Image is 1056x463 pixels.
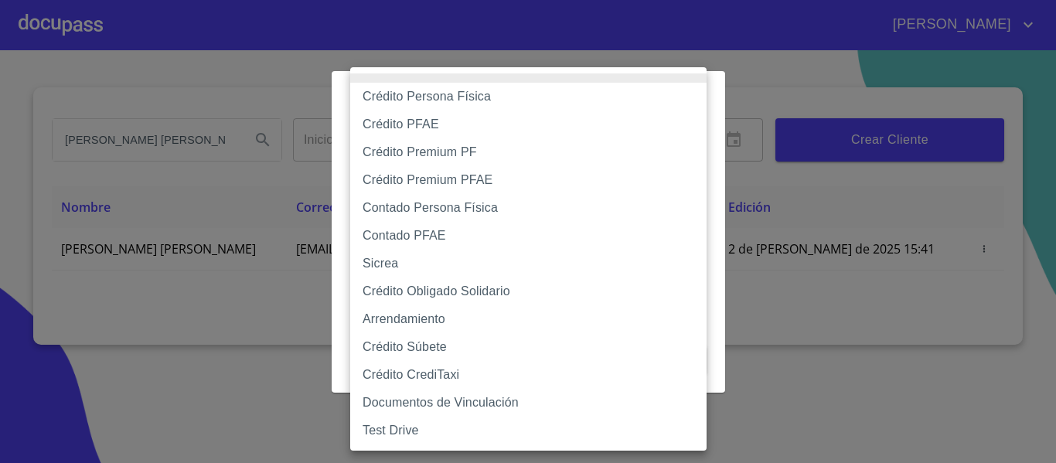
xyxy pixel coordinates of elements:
li: None [350,73,707,83]
li: Arrendamiento [350,305,707,333]
li: Crédito Premium PFAE [350,166,707,194]
li: Crédito PFAE [350,111,707,138]
li: Test Drive [350,417,707,444]
li: Crédito Súbete [350,333,707,361]
li: Contado PFAE [350,222,707,250]
li: Crédito Premium PF [350,138,707,166]
li: Sicrea [350,250,707,277]
li: Crédito Persona Física [350,83,707,111]
li: Contado Persona Física [350,194,707,222]
li: Crédito Obligado Solidario [350,277,707,305]
li: Documentos de Vinculación [350,389,707,417]
li: Crédito CrediTaxi [350,361,707,389]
